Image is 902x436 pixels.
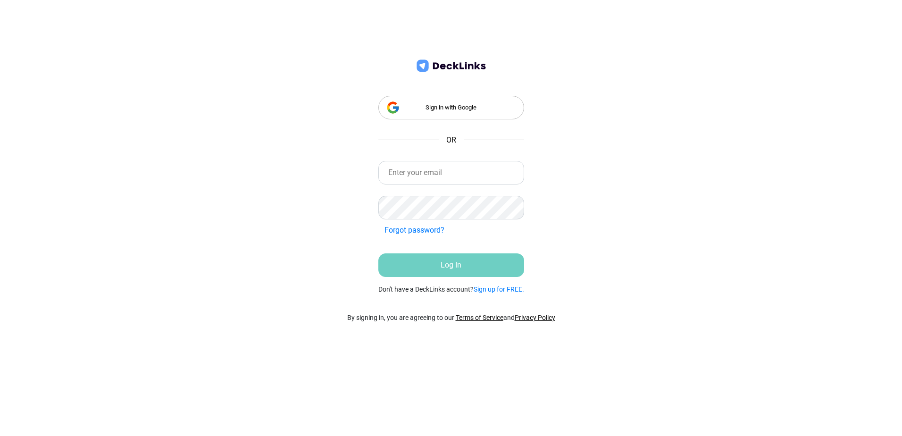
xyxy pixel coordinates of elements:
a: Privacy Policy [515,314,555,321]
small: Don't have a DeckLinks account? [378,285,524,294]
a: Sign up for FREE. [474,285,524,293]
p: By signing in, you are agreeing to our and [347,313,555,323]
button: Forgot password? [378,221,451,239]
img: deck-links-logo.c572c7424dfa0d40c150da8c35de9cd0.svg [415,59,488,73]
div: Sign in with Google [378,96,524,119]
a: Terms of Service [456,314,503,321]
button: Log In [378,253,524,277]
input: Enter your email [378,161,524,184]
span: OR [446,134,456,146]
